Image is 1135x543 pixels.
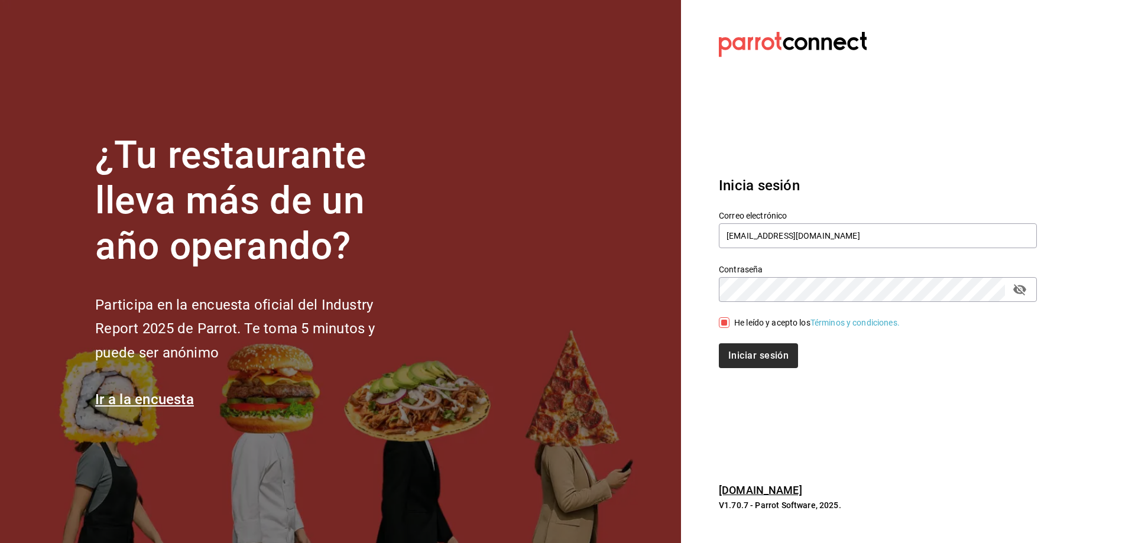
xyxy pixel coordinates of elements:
[719,484,802,496] a: [DOMAIN_NAME]
[719,175,1037,196] h3: Inicia sesión
[719,212,1037,220] label: Correo electrónico
[95,293,414,365] h2: Participa en la encuesta oficial del Industry Report 2025 de Parrot. Te toma 5 minutos y puede se...
[95,133,414,269] h1: ¿Tu restaurante lleva más de un año operando?
[719,265,1037,274] label: Contraseña
[719,343,798,368] button: Iniciar sesión
[719,223,1037,248] input: Ingresa tu correo electrónico
[810,318,900,327] a: Términos y condiciones.
[95,391,194,408] a: Ir a la encuesta
[734,317,900,329] div: He leído y acepto los
[1010,279,1030,300] button: passwordField
[719,499,1037,511] p: V1.70.7 - Parrot Software, 2025.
